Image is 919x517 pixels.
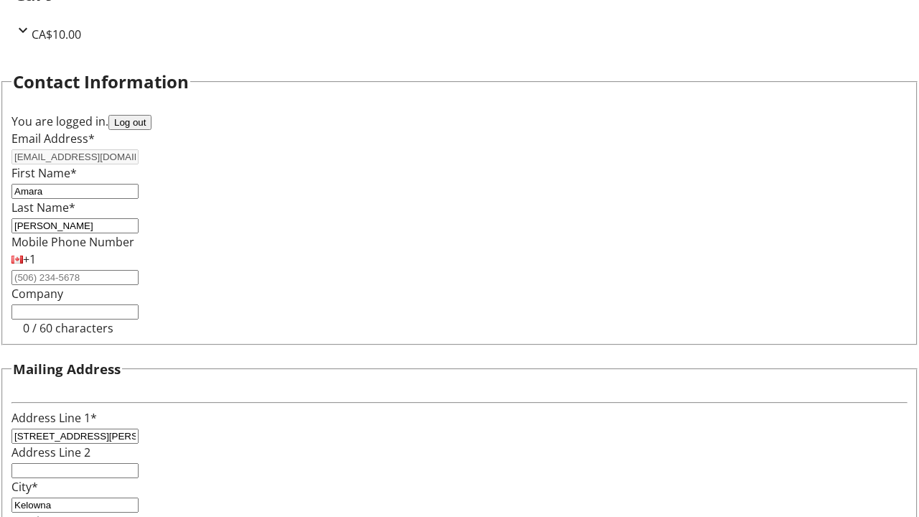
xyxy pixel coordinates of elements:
input: Address [11,429,139,444]
tr-character-limit: 0 / 60 characters [23,320,113,336]
label: Address Line 1* [11,410,97,426]
label: Email Address* [11,131,95,146]
label: Mobile Phone Number [11,234,134,250]
h2: Contact Information [13,69,189,95]
span: CA$10.00 [32,27,81,42]
div: You are logged in. [11,113,908,130]
label: Last Name* [11,200,75,215]
label: Address Line 2 [11,444,90,460]
label: Company [11,286,63,302]
label: City* [11,479,38,495]
input: (506) 234-5678 [11,270,139,285]
input: City [11,498,139,513]
label: First Name* [11,165,77,181]
button: Log out [108,115,151,130]
h3: Mailing Address [13,359,121,379]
